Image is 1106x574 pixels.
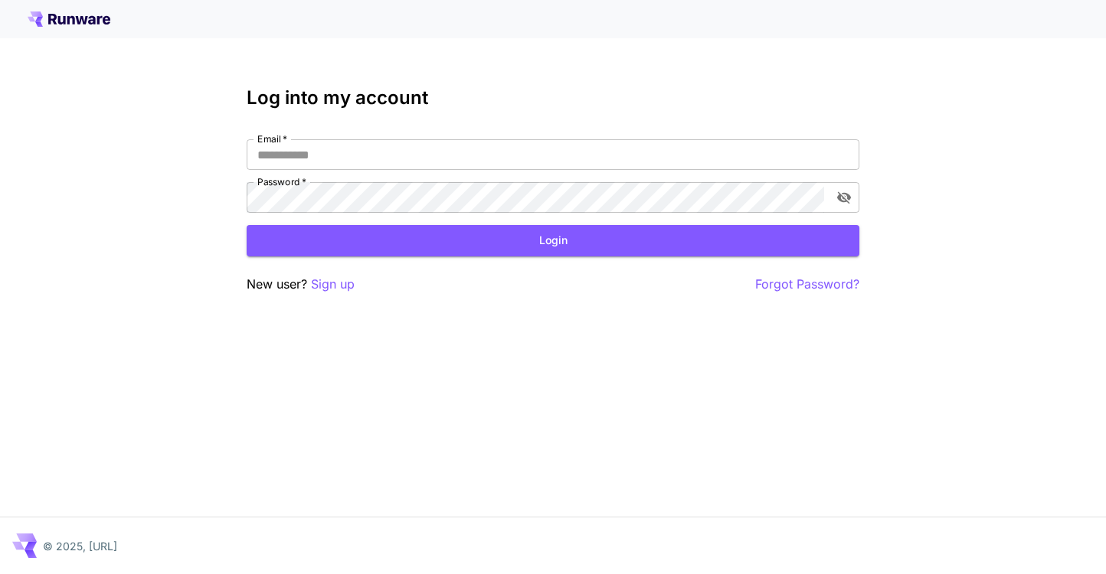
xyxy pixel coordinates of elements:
button: Forgot Password? [755,275,859,294]
label: Email [257,132,287,145]
p: © 2025, [URL] [43,538,117,554]
button: Sign up [311,275,355,294]
h3: Log into my account [247,87,859,109]
button: toggle password visibility [830,184,858,211]
p: New user? [247,275,355,294]
button: Login [247,225,859,256]
label: Password [257,175,306,188]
